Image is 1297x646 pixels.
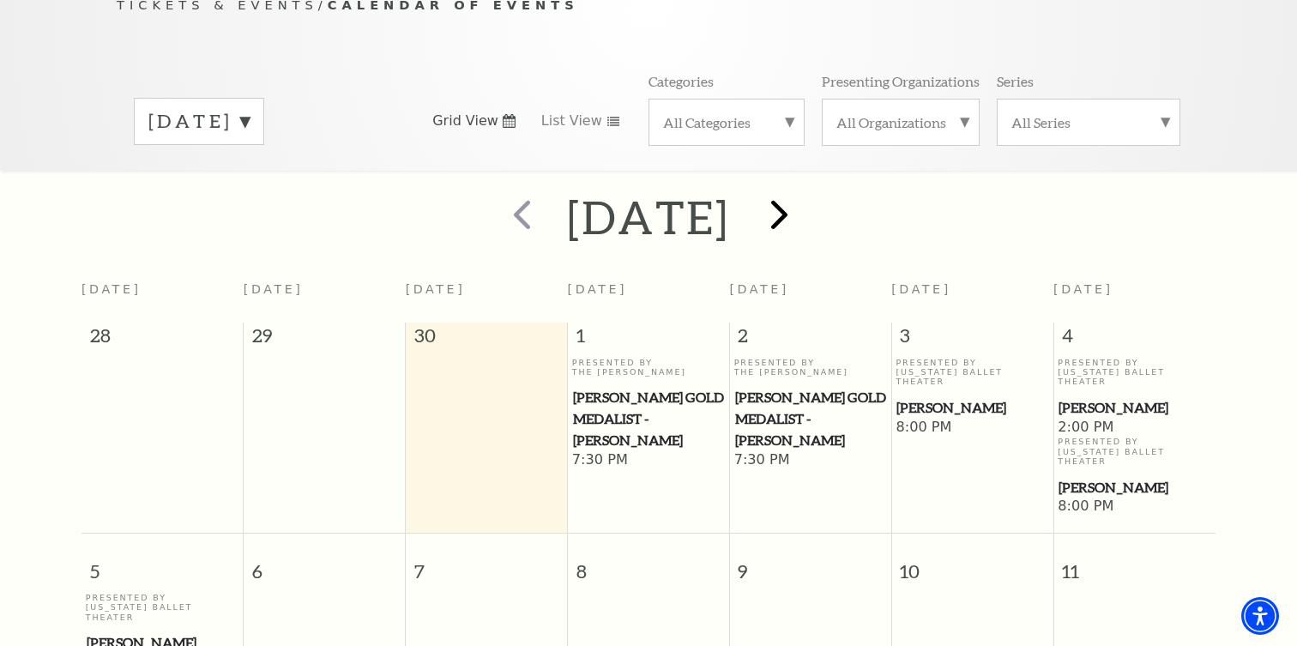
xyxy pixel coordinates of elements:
[729,282,789,296] span: [DATE]
[573,387,724,450] span: [PERSON_NAME] Gold Medalist - [PERSON_NAME]
[896,397,1048,419] a: Peter Pan
[1058,437,1211,466] p: Presented By [US_STATE] Ballet Theater
[1241,597,1279,635] div: Accessibility Menu
[997,72,1034,90] p: Series
[572,358,725,377] p: Presented By The [PERSON_NAME]
[432,112,498,130] span: Grid View
[1058,397,1211,419] a: Peter Pan
[746,187,809,248] button: next
[735,387,886,450] span: [PERSON_NAME] Gold Medalist - [PERSON_NAME]
[663,113,790,131] label: All Categories
[244,534,405,593] span: 6
[891,282,951,296] span: [DATE]
[734,387,887,450] a: Cliburn Gold Medalist - Aristo Sham
[836,113,965,131] label: All Organizations
[730,323,891,357] span: 2
[81,534,243,593] span: 5
[572,451,725,470] span: 7:30 PM
[648,72,714,90] p: Categories
[406,282,466,296] span: [DATE]
[488,187,551,248] button: prev
[568,282,628,296] span: [DATE]
[1059,397,1210,419] span: [PERSON_NAME]
[81,282,142,296] span: [DATE]
[1058,358,1211,387] p: Presented By [US_STATE] Ballet Theater
[81,323,243,357] span: 28
[1054,534,1216,593] span: 11
[896,419,1048,438] span: 8:00 PM
[1058,477,1211,498] a: Peter Pan
[1054,323,1216,357] span: 4
[1058,498,1211,516] span: 8:00 PM
[244,282,304,296] span: [DATE]
[822,72,980,90] p: Presenting Organizations
[730,534,891,593] span: 9
[734,451,887,470] span: 7:30 PM
[1053,282,1113,296] span: [DATE]
[896,358,1048,387] p: Presented By [US_STATE] Ballet Theater
[86,593,239,622] p: Presented By [US_STATE] Ballet Theater
[568,534,729,593] span: 8
[892,323,1053,357] span: 3
[1011,113,1166,131] label: All Series
[568,323,729,357] span: 1
[541,112,602,130] span: List View
[1058,419,1211,438] span: 2:00 PM
[406,534,567,593] span: 7
[244,323,405,357] span: 29
[567,190,729,245] h2: [DATE]
[892,534,1053,593] span: 10
[734,358,887,377] p: Presented By The [PERSON_NAME]
[1059,477,1210,498] span: [PERSON_NAME]
[572,387,725,450] a: Cliburn Gold Medalist - Aristo Sham
[406,323,567,357] span: 30
[896,397,1047,419] span: [PERSON_NAME]
[148,108,250,135] label: [DATE]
